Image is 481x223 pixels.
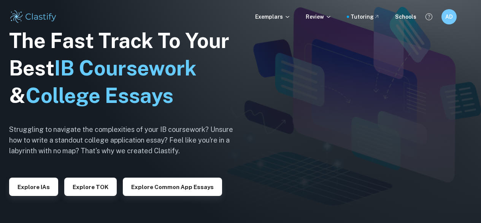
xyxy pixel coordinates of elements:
[9,124,245,156] h6: Struggling to navigate the complexities of your IB coursework? Unsure how to write a standout col...
[306,13,332,21] p: Review
[54,56,197,80] span: IB Coursework
[9,27,245,109] h1: The Fast Track To Your Best &
[445,13,454,21] h6: AD
[123,183,222,190] a: Explore Common App essays
[395,13,416,21] a: Schools
[25,83,173,107] span: College Essays
[9,183,58,190] a: Explore IAs
[123,178,222,196] button: Explore Common App essays
[351,13,380,21] a: Tutoring
[9,9,57,24] img: Clastify logo
[64,183,117,190] a: Explore TOK
[422,10,435,23] button: Help and Feedback
[64,178,117,196] button: Explore TOK
[9,178,58,196] button: Explore IAs
[441,9,457,24] button: AD
[255,13,291,21] p: Exemplars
